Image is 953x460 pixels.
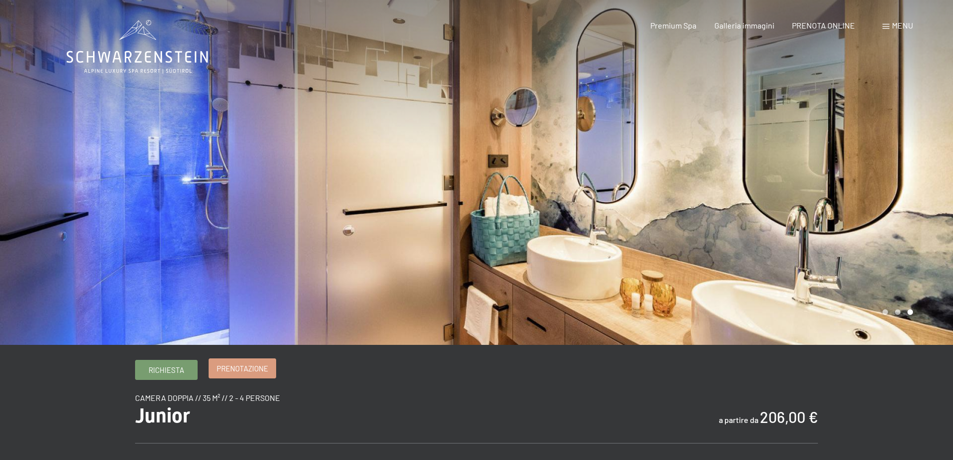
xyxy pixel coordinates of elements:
[650,21,696,30] a: Premium Spa
[792,21,855,30] a: PRENOTA ONLINE
[136,360,197,379] a: Richiesta
[209,359,276,378] a: Prenotazione
[714,21,774,30] a: Galleria immagini
[217,363,268,374] span: Prenotazione
[135,393,280,402] span: camera doppia // 35 m² // 2 - 4 persone
[892,21,913,30] span: Menu
[719,415,758,424] span: a partire da
[135,404,190,427] span: Junior
[149,365,184,375] span: Richiesta
[760,408,818,426] b: 206,00 €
